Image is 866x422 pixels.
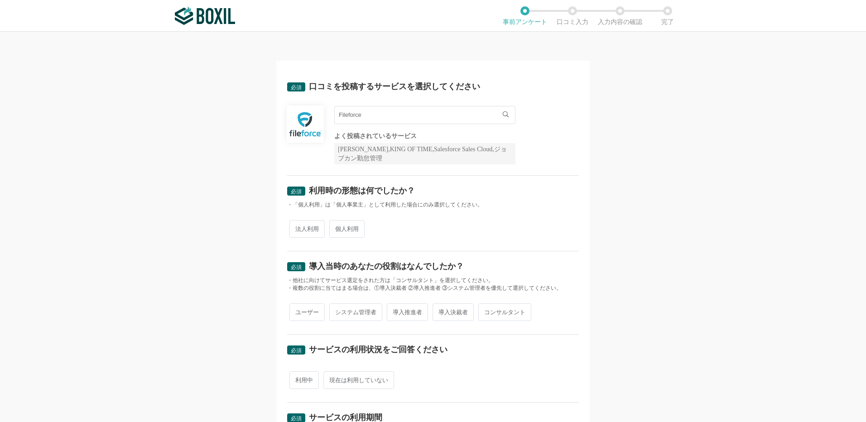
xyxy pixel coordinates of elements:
span: 必須 [291,84,302,91]
span: システム管理者 [329,303,382,321]
span: 法人利用 [289,220,325,238]
span: 現在は利用していない [323,371,394,389]
li: 完了 [644,6,691,25]
span: 導入推進者 [387,303,428,321]
div: サービスの利用期間 [309,413,382,422]
div: サービスの利用状況をご回答ください [309,345,447,354]
span: 必須 [291,264,302,270]
span: 導入決裁者 [433,303,474,321]
span: 個人利用 [329,220,365,238]
div: [PERSON_NAME],KING OF TIME,Salesforce Sales Cloud,ジョブカン勤怠管理 [334,143,515,164]
div: ・複数の役割に当てはまる場合は、①導入決裁者 ②導入推進者 ③システム管理者を優先して選択してください。 [287,284,579,292]
span: ユーザー [289,303,325,321]
span: 必須 [291,347,302,354]
span: 必須 [291,188,302,195]
img: ボクシルSaaS_ロゴ [175,7,235,25]
span: 利用中 [289,371,319,389]
span: 必須 [291,415,302,422]
div: 口コミを投稿するサービスを選択してください [309,82,480,91]
div: ・他社に向けてサービス選定をされた方は「コンサルタント」を選択してください。 [287,277,579,284]
input: サービス名で検索 [334,106,515,124]
div: 利用時の形態は何でしたか？ [309,187,415,195]
li: 入力内容の確認 [596,6,644,25]
div: ・「個人利用」は「個人事業主」として利用した場合にのみ選択してください。 [287,201,579,209]
li: 事前アンケート [501,6,548,25]
span: コンサルタント [478,303,531,321]
div: よく投稿されているサービス [334,133,515,139]
div: 導入当時のあなたの役割はなんでしたか？ [309,262,464,270]
li: 口コミ入力 [548,6,596,25]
